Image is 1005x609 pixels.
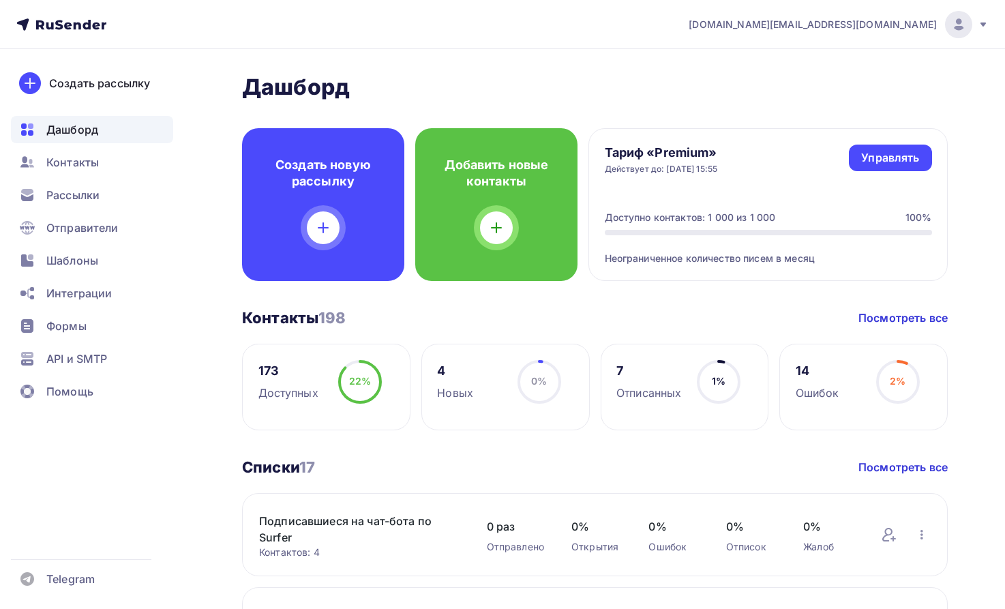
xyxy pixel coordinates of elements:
[796,363,839,379] div: 14
[46,252,98,269] span: Шаблоны
[299,458,315,476] span: 17
[689,18,937,31] span: [DOMAIN_NAME][EMAIL_ADDRESS][DOMAIN_NAME]
[46,571,95,587] span: Telegram
[571,518,621,535] span: 0%
[259,546,460,559] div: Контактов: 4
[803,540,853,554] div: Жалоб
[437,385,473,401] div: Новых
[605,164,718,175] div: Действует до: [DATE] 15:55
[46,351,107,367] span: API и SMTP
[605,145,718,161] h4: Тариф «Premium»
[258,363,318,379] div: 173
[318,309,346,327] span: 198
[11,247,173,274] a: Шаблоны
[46,318,87,334] span: Формы
[726,518,776,535] span: 0%
[49,75,150,91] div: Создать рассылку
[11,312,173,340] a: Формы
[726,540,776,554] div: Отписок
[616,385,681,401] div: Отписанных
[648,540,698,554] div: Ошибок
[571,540,621,554] div: Открытия
[605,235,932,265] div: Неограниченное количество писем в месяц
[46,187,100,203] span: Рассылки
[11,181,173,209] a: Рассылки
[890,375,905,387] span: 2%
[616,363,681,379] div: 7
[11,116,173,143] a: Дашборд
[11,214,173,241] a: Отправители
[487,540,544,554] div: Отправлено
[46,154,99,170] span: Контакты
[531,375,547,387] span: 0%
[905,211,932,224] div: 100%
[796,385,839,401] div: Ошибок
[258,385,318,401] div: Доступных
[46,121,98,138] span: Дашборд
[437,157,556,190] h4: Добавить новые контакты
[689,11,989,38] a: [DOMAIN_NAME][EMAIL_ADDRESS][DOMAIN_NAME]
[437,363,473,379] div: 4
[487,518,544,535] span: 0 раз
[858,310,948,326] a: Посмотреть все
[648,518,698,535] span: 0%
[242,74,948,101] h2: Дашборд
[349,375,371,387] span: 22%
[46,220,119,236] span: Отправители
[242,308,346,327] h3: Контакты
[46,285,112,301] span: Интеграции
[803,518,853,535] span: 0%
[858,459,948,475] a: Посмотреть все
[605,211,776,224] div: Доступно контактов: 1 000 из 1 000
[11,149,173,176] a: Контакты
[264,157,382,190] h4: Создать новую рассылку
[712,375,725,387] span: 1%
[259,513,460,546] a: Подписавшиеся на чат-бота по Surfer
[861,150,919,166] div: Управлять
[242,458,315,477] h3: Списки
[46,383,93,400] span: Помощь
